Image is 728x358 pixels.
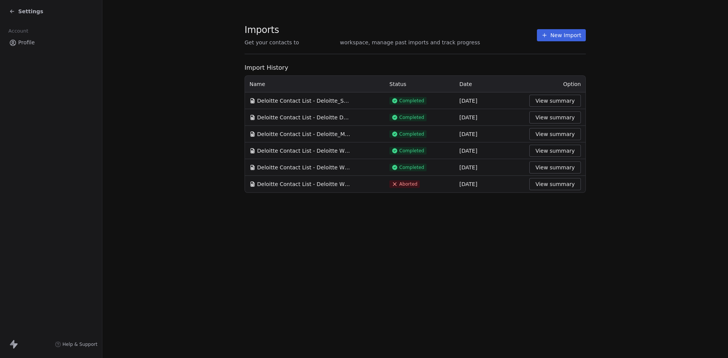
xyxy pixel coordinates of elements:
[460,164,521,171] div: [DATE]
[460,97,521,105] div: [DATE]
[245,39,299,46] span: Get your contacts to
[399,148,424,154] span: Completed
[257,130,352,138] span: Deloitte Contact List - Deloitte_Managing Director.csv
[563,81,581,87] span: Option
[399,98,424,104] span: Completed
[399,164,424,170] span: Completed
[18,39,35,47] span: Profile
[529,128,581,140] button: View summary
[340,39,480,46] span: workspace, manage past imports and track progress
[460,180,521,188] div: [DATE]
[529,95,581,107] button: View summary
[529,178,581,190] button: View summary
[63,341,97,347] span: Help & Support
[6,36,96,49] a: Profile
[257,97,352,105] span: Deloitte Contact List - Deloitte_Subcontracts Manager.csv
[257,180,352,188] span: Deloitte Contact List - Deloitte Whole Contacts.csv
[245,63,586,72] span: Import History
[257,164,352,171] span: Deloitte Contact List - Deloitte Whole Contacts.csv
[55,341,97,347] a: Help & Support
[460,114,521,121] div: [DATE]
[399,131,424,137] span: Completed
[399,181,417,187] span: Aborted
[537,29,586,41] button: New Import
[529,145,581,157] button: View summary
[460,147,521,155] div: [DATE]
[18,8,43,15] span: Settings
[5,25,31,37] span: Account
[249,80,265,88] span: Name
[529,111,581,124] button: View summary
[460,130,521,138] div: [DATE]
[257,147,352,155] span: Deloitte Contact List - Deloitte Whole Contacts.csv
[245,24,480,36] span: Imports
[389,81,406,87] span: Status
[460,81,472,87] span: Date
[529,161,581,174] button: View summary
[9,8,43,15] a: Settings
[257,114,352,121] span: Deloitte Contact List - Deloitte DC_Area.csv
[399,114,424,120] span: Completed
